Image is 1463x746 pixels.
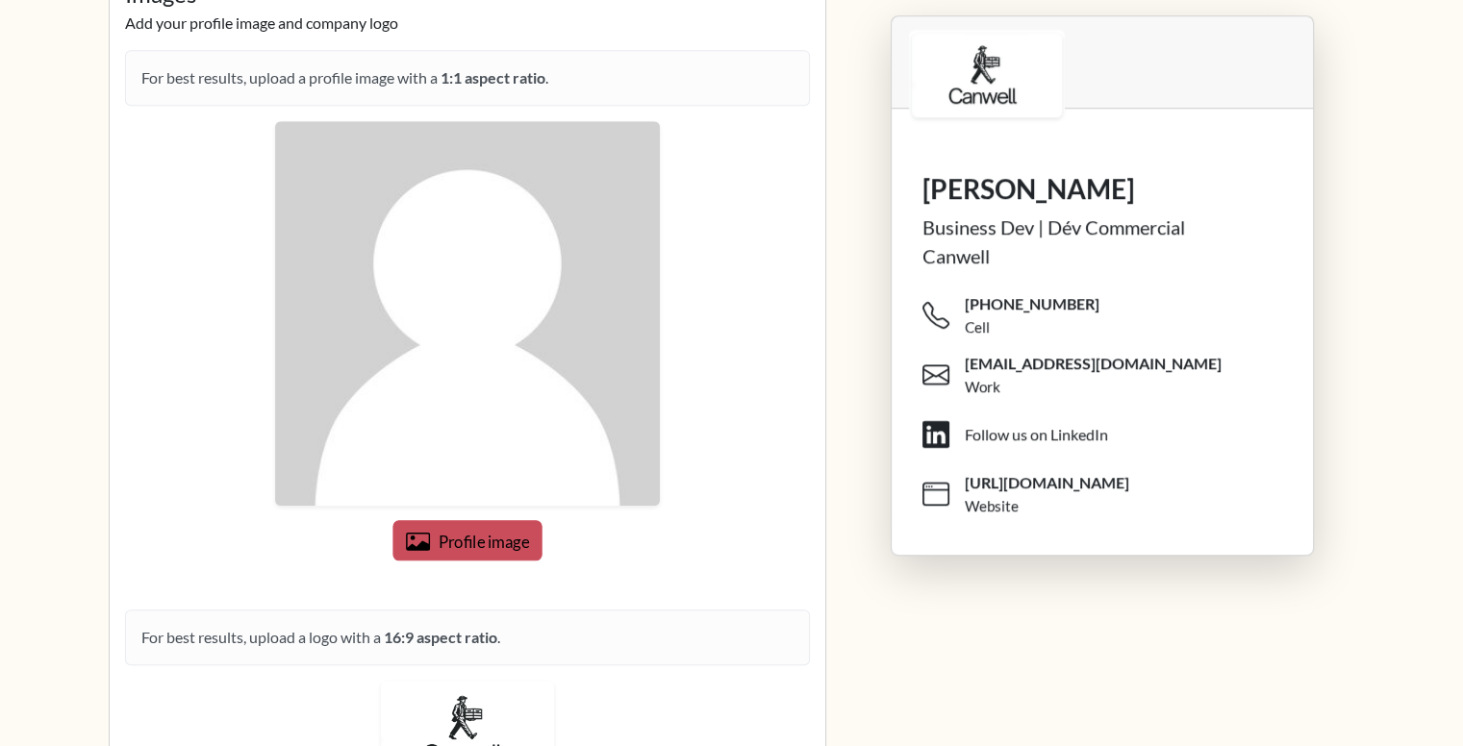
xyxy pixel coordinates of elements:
[922,286,1298,346] span: [PHONE_NUMBER]Cell
[965,353,1222,374] span: [EMAIL_ADDRESS][DOMAIN_NAME]
[965,293,1099,314] span: [PHONE_NUMBER]
[392,520,542,560] button: Profile image
[922,465,1298,525] span: [URL][DOMAIN_NAME]Website
[275,121,660,506] img: pfp-placeholder.jpg
[438,531,528,550] span: Profile image
[441,68,545,87] strong: 1:1 aspect ratio
[965,376,1000,398] div: Work
[125,50,810,106] div: For best results, upload a profile image with a .
[965,424,1108,447] div: Follow us on LinkedIn
[384,628,497,646] strong: 16:9 aspect ratio
[922,406,1298,465] span: Follow us on LinkedIn
[922,173,1282,206] h1: [PERSON_NAME]
[965,472,1129,493] span: [URL][DOMAIN_NAME]
[922,346,1298,406] span: [EMAIL_ADDRESS][DOMAIN_NAME]Work
[125,609,810,665] div: For best results, upload a logo with a .
[965,316,990,338] div: Cell
[922,213,1282,242] div: Business Dev | Dév Commercial
[125,12,810,35] p: Add your profile image and company logo
[849,15,1355,603] div: Lynkle card preview
[965,495,1019,517] div: Website
[912,33,1062,117] img: logo
[922,242,1282,271] div: Canwell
